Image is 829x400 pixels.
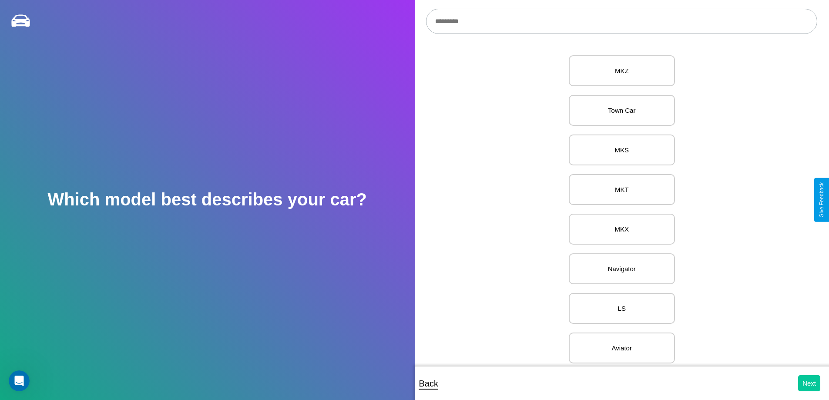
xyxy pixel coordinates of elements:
[798,375,820,391] button: Next
[419,376,438,391] p: Back
[578,223,665,235] p: MKX
[578,65,665,77] p: MKZ
[578,303,665,314] p: LS
[578,184,665,195] p: MKT
[578,342,665,354] p: Aviator
[9,370,30,391] iframe: Intercom live chat
[578,263,665,275] p: Navigator
[578,144,665,156] p: MKS
[47,190,367,209] h2: Which model best describes your car?
[819,182,825,218] div: Give Feedback
[578,104,665,116] p: Town Car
